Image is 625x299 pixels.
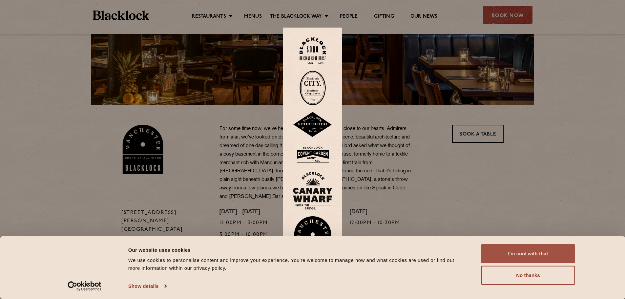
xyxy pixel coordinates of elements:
img: Shoreditch-stamp-v2-default.svg [293,112,332,138]
img: BLA_1470_CoventGarden_Website_Solid.svg [293,144,332,165]
button: No thanks [481,266,575,285]
a: Show details [128,281,166,291]
img: BL_CW_Logo_Website.svg [293,172,332,210]
button: I'm cool with that [481,244,575,263]
div: We use cookies to personalise content and improve your experience. You're welcome to manage how a... [128,256,467,272]
div: Our website uses cookies [128,246,467,254]
img: City-stamp-default.svg [300,71,326,105]
img: Soho-stamp-default.svg [300,37,326,64]
a: Usercentrics Cookiebot - opens in a new window [56,281,113,291]
img: BL_Manchester_Logo-bleed.png [293,216,332,262]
